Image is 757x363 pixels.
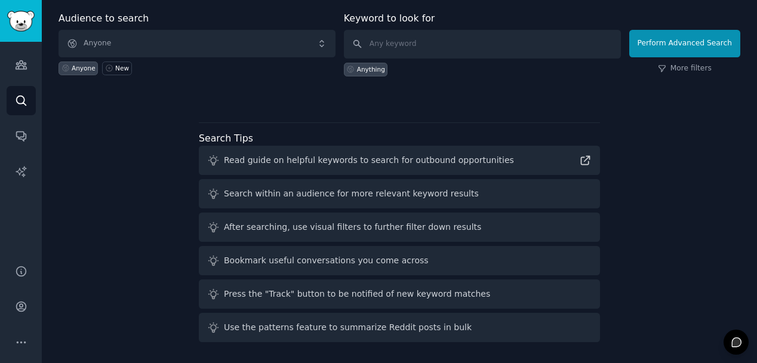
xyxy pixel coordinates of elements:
[7,11,35,32] img: GummySearch logo
[102,61,131,75] a: New
[224,321,472,334] div: Use the patterns feature to summarize Reddit posts in bulk
[59,30,336,57] button: Anyone
[224,154,514,167] div: Read guide on helpful keywords to search for outbound opportunities
[344,13,435,24] label: Keyword to look for
[199,133,253,144] label: Search Tips
[72,64,96,72] div: Anyone
[224,254,429,267] div: Bookmark useful conversations you come across
[115,64,129,72] div: New
[224,187,479,200] div: Search within an audience for more relevant keyword results
[59,13,149,24] label: Audience to search
[658,63,712,74] a: More filters
[224,288,490,300] div: Press the "Track" button to be notified of new keyword matches
[357,65,385,73] div: Anything
[629,30,740,57] button: Perform Advanced Search
[224,221,481,233] div: After searching, use visual filters to further filter down results
[344,30,621,59] input: Any keyword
